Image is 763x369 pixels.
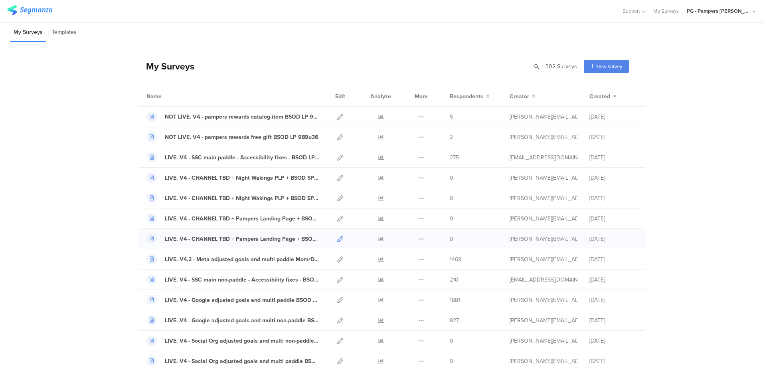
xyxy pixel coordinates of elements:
div: aguiar.s@pg.com [510,174,577,182]
div: aguiar.s@pg.com [510,113,577,121]
div: aguiar.s@pg.com [510,357,577,365]
a: LIVE. V4 - SSC main paddle - Accessibility fixes - BSOD LP y13fe7 [146,152,320,163]
a: LIVE. V4 - Google adjusted goals and multi non-paddle BSOD LP ocf695 [146,315,320,325]
a: LIVE. V4.2 - Meta adjusted goals and multi paddle Mom/Dad LP a2d4j3 [146,254,320,264]
div: LIVE. V4 - CHANNEL TBD + Pampers Landing Page + BSOD SP paddle xd514b [165,235,320,243]
div: Edit [332,86,349,106]
a: LIVE. V4 - SSC main non-paddle - Accessibility fixes - BSOD LP 4fo5fc [146,274,320,285]
div: aguiar.s@pg.com [510,214,577,223]
span: New survey [596,63,622,70]
span: 5 [450,113,453,121]
a: LIVE. V4 - Social Org adjusted goals and multi non-paddle BSOD 0atc98 [146,335,320,346]
div: [DATE] [589,133,637,141]
span: 275 [450,153,459,162]
span: Created [589,92,610,101]
button: Creator [510,92,536,101]
div: hougui.yh.1@pg.com [510,276,577,284]
span: 0 [450,235,453,243]
div: [DATE] [589,337,637,345]
span: 302 Surveys [546,62,577,71]
span: 1881 [450,296,460,304]
div: LIVE. V4.2 - Meta adjusted goals and multi paddle Mom/Dad LP a2d4j3 [165,255,320,264]
li: My Surveys [10,23,46,42]
div: NOT LIVE. V4 - pampers rewards catalog item BSOD LP 98ae4m [165,113,320,121]
span: Respondents [450,92,483,101]
div: LIVE. V4 - Google adjusted goals and multi paddle BSOD LP 3t4561 [165,296,320,304]
div: hougui.yh.1@pg.com [510,153,577,162]
div: LIVE. V4 - Social Org adjusted goals and multi paddle BSOD LP 60p2b9 [165,357,320,365]
div: [DATE] [589,255,637,264]
img: segmanta logo [7,5,52,15]
span: 827 [450,316,459,325]
div: LIVE. V4 - CHANNEL TBD + Night Wakings PLP + BSOD SP paddle f50l5c [165,194,320,202]
div: aguiar.s@pg.com [510,255,577,264]
div: PG - Pampers [PERSON_NAME] [687,7,751,15]
div: LIVE. V4 - Social Org adjusted goals and multi non-paddle BSOD 0atc98 [165,337,320,345]
div: Name [146,92,194,101]
span: Creator [510,92,529,101]
span: 0 [450,214,453,223]
li: Templates [48,23,80,42]
div: aguiar.s@pg.com [510,133,577,141]
div: aguiar.s@pg.com [510,235,577,243]
div: LIVE. V4 - SSC main paddle - Accessibility fixes - BSOD LP y13fe7 [165,153,320,162]
a: LIVE. V4 - Social Org adjusted goals and multi paddle BSOD LP 60p2b9 [146,356,320,366]
div: aguiar.s@pg.com [510,194,577,202]
span: 0 [450,174,453,182]
div: aguiar.s@pg.com [510,337,577,345]
button: Created [589,92,617,101]
div: [DATE] [589,214,637,223]
div: [DATE] [589,276,637,284]
span: | [540,62,544,71]
a: LIVE. V4 - CHANNEL TBD + Night Wakings PLP + BSOD SP non-paddle y9979c [146,173,320,183]
a: LIVE. V4 - CHANNEL TBD + Night Wakings PLP + BSOD SP paddle f50l5c [146,193,320,203]
span: 0 [450,357,453,365]
span: Support [623,7,640,15]
div: [DATE] [589,113,637,121]
span: 0 [450,337,453,345]
div: aguiar.s@pg.com [510,296,577,304]
div: LIVE. V4 - CHANNEL TBD + Pampers Landing Page + BSOD SP non-paddle 2cc66f [165,214,320,223]
div: [DATE] [589,235,637,243]
div: Analyze [369,86,393,106]
div: [DATE] [589,194,637,202]
a: NOT LIVE. V4 - pampers rewards free gift BSOD LP 989u36 [146,132,318,142]
div: aguiar.s@pg.com [510,316,577,325]
a: LIVE. V4 - CHANNEL TBD + Pampers Landing Page + BSOD SP paddle xd514b [146,234,320,244]
span: 210 [450,276,459,284]
div: My Surveys [138,60,194,73]
a: NOT LIVE. V4 - pampers rewards catalog item BSOD LP 98ae4m [146,111,320,122]
div: LIVE. V4 - CHANNEL TBD + Night Wakings PLP + BSOD SP non-paddle y9979c [165,174,320,182]
div: LIVE. V4 - SSC main non-paddle - Accessibility fixes - BSOD LP 4fo5fc [165,276,320,284]
div: NOT LIVE. V4 - pampers rewards free gift BSOD LP 989u36 [165,133,318,141]
div: [DATE] [589,357,637,365]
div: [DATE] [589,296,637,304]
span: 0 [450,194,453,202]
div: [DATE] [589,153,637,162]
div: LIVE. V4 - Google adjusted goals and multi non-paddle BSOD LP ocf695 [165,316,320,325]
div: More [413,86,430,106]
div: [DATE] [589,316,637,325]
a: LIVE. V4 - CHANNEL TBD + Pampers Landing Page + BSOD SP non-paddle 2cc66f [146,213,320,224]
div: [DATE] [589,174,637,182]
span: 1469 [450,255,461,264]
span: 2 [450,133,453,141]
a: LIVE. V4 - Google adjusted goals and multi paddle BSOD LP 3t4561 [146,295,320,305]
button: Respondents [450,92,490,101]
